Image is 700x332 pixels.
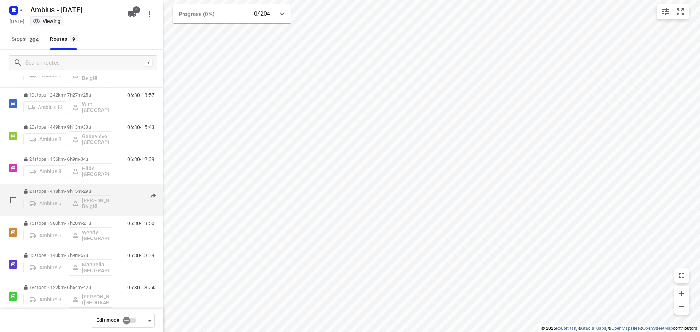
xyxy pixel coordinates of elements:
button: 9 [125,7,139,22]
span: 33u [83,124,91,130]
a: Stadia Maps [582,326,606,331]
span: 57u [81,253,88,258]
button: More [142,7,157,22]
a: Routetitan [556,326,576,331]
li: © 2025 , © , © © contributors [541,326,697,331]
p: 35 stops • 143km • 7h9m [23,253,112,258]
span: Stops [12,35,43,44]
button: Map settings [658,4,673,19]
span: 29u [83,188,91,194]
span: 25u [83,92,91,98]
span: 34u [81,156,88,162]
div: small contained button group [657,4,689,19]
p: 0/204 [254,9,270,18]
a: OpenStreetMap [643,326,673,331]
p: 06:30-13:50 [127,220,155,226]
span: • [82,285,83,290]
span: 9 [70,35,78,42]
p: 06:30-13:24 [127,285,155,290]
span: Edit mode [96,317,120,323]
p: 06:30-13:57 [127,92,155,98]
p: 18 stops • 122km • 6h54m [23,285,112,290]
div: You are currently in view mode. To make any changes, go to edit project. [33,17,61,25]
div: Routes [50,35,80,44]
span: • [82,124,83,130]
span: 42u [83,285,91,290]
span: 21u [83,220,91,226]
p: 19 stops • 242km • 7h27m [23,92,112,98]
span: • [79,156,81,162]
p: 24 stops • 156km • 6h9m [23,156,112,162]
div: Progress (0%)0/204 [173,4,291,23]
span: • [82,188,83,194]
span: • [82,220,83,226]
a: OpenMapTiles [611,326,639,331]
p: 20 stops • 449km • 9h13m [23,124,112,130]
p: 06:30-13:39 [127,253,155,258]
input: Search routes [25,57,145,69]
p: 15 stops • 380km • 7h20m [23,220,112,226]
div: Driver app settings [145,316,154,325]
p: 06:30-15:43 [127,124,155,130]
span: Progress (0%) [179,11,214,17]
p: 21 stops • 418km • 9h15m [23,188,112,194]
p: 06:30-12:39 [127,156,155,162]
span: 204 [28,36,40,43]
div: / [145,59,153,67]
span: Select [6,193,20,207]
span: 9 [133,6,140,13]
button: Send to driver [146,188,160,203]
span: • [79,253,81,258]
span: • [82,92,83,98]
button: Fit zoom [673,4,688,19]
